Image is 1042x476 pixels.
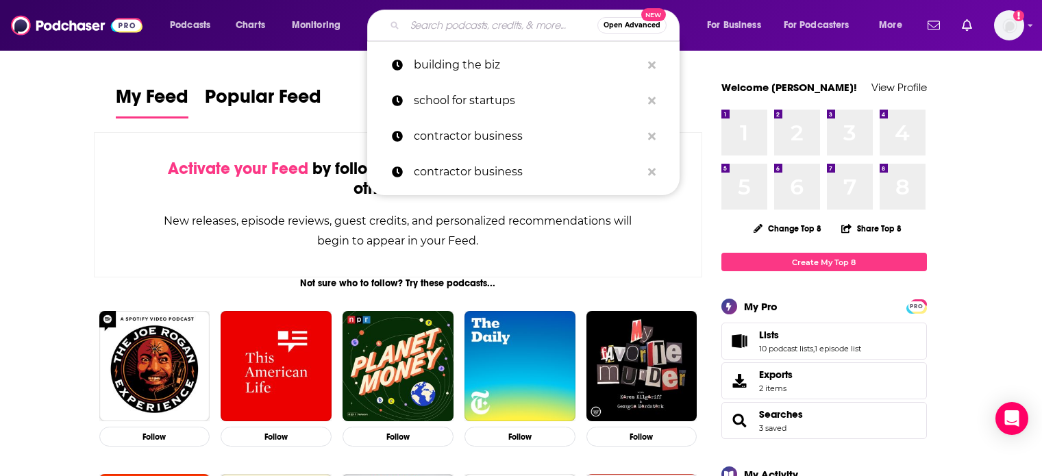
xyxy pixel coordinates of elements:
[414,154,641,190] p: contractor business
[815,344,861,353] a: 1 episode list
[99,427,210,447] button: Follow
[759,423,786,433] a: 3 saved
[759,408,803,421] a: Searches
[116,85,188,116] span: My Feed
[994,10,1024,40] button: Show profile menu
[163,159,634,199] div: by following Podcasts, Creators, Lists, and other Users!
[205,85,321,118] a: Popular Feed
[292,16,340,35] span: Monitoring
[367,83,680,118] a: school for startups
[282,14,358,36] button: open menu
[994,10,1024,40] span: Logged in as Bcprpro33
[745,220,830,237] button: Change Top 8
[160,14,228,36] button: open menu
[784,16,849,35] span: For Podcasters
[367,154,680,190] a: contractor business
[604,22,660,29] span: Open Advanced
[869,14,919,36] button: open menu
[775,14,869,36] button: open menu
[908,301,925,311] a: PRO
[759,329,861,341] a: Lists
[414,47,641,83] p: building the biz
[116,85,188,118] a: My Feed
[871,81,927,94] a: View Profile
[221,427,332,447] button: Follow
[922,14,945,37] a: Show notifications dropdown
[759,384,793,393] span: 2 items
[586,311,697,422] img: My Favorite Murder with Karen Kilgariff and Georgia Hardstark
[879,16,902,35] span: More
[841,215,902,242] button: Share Top 8
[414,83,641,118] p: school for startups
[813,344,815,353] span: ,
[170,16,210,35] span: Podcasts
[726,371,754,390] span: Exports
[464,311,575,422] img: The Daily
[721,323,927,360] span: Lists
[995,402,1028,435] div: Open Intercom Messenger
[597,17,667,34] button: Open AdvancedNew
[744,300,778,313] div: My Pro
[464,427,575,447] button: Follow
[759,329,779,341] span: Lists
[367,118,680,154] a: contractor business
[405,14,597,36] input: Search podcasts, credits, & more...
[1013,10,1024,21] svg: Add a profile image
[908,301,925,312] span: PRO
[227,14,273,36] a: Charts
[414,118,641,154] p: contractor business
[759,368,793,381] span: Exports
[586,427,697,447] button: Follow
[956,14,978,37] a: Show notifications dropdown
[205,85,321,116] span: Popular Feed
[94,277,703,289] div: Not sure who to follow? Try these podcasts...
[343,427,454,447] button: Follow
[168,158,308,179] span: Activate your Feed
[236,16,265,35] span: Charts
[721,81,857,94] a: Welcome [PERSON_NAME]!
[163,211,634,251] div: New releases, episode reviews, guest credits, and personalized recommendations will begin to appe...
[994,10,1024,40] img: User Profile
[726,411,754,430] a: Searches
[641,8,666,21] span: New
[380,10,693,41] div: Search podcasts, credits, & more...
[11,12,142,38] img: Podchaser - Follow, Share and Rate Podcasts
[367,47,680,83] a: building the biz
[721,402,927,439] span: Searches
[697,14,778,36] button: open menu
[726,331,754,351] a: Lists
[343,311,454,422] img: Planet Money
[721,362,927,399] a: Exports
[759,344,813,353] a: 10 podcast lists
[99,311,210,422] img: The Joe Rogan Experience
[721,253,927,271] a: Create My Top 8
[221,311,332,422] img: This American Life
[707,16,761,35] span: For Business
